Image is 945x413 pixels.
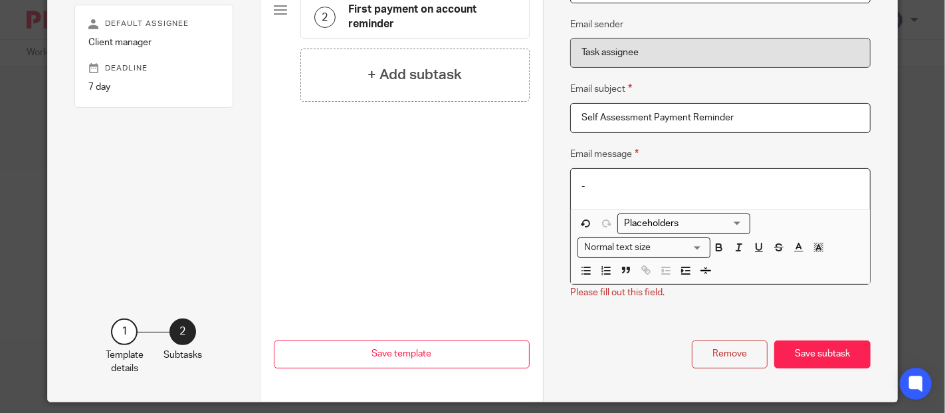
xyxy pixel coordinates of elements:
[274,341,530,369] button: Save template
[774,341,871,369] button: Save subtask
[581,241,653,255] span: Normal text size
[88,63,219,74] p: Deadline
[314,7,336,28] div: 2
[111,319,138,345] div: 1
[367,65,462,85] h4: + Add subtask
[617,213,750,234] div: Placeholders
[619,217,742,231] input: Search for option
[88,80,219,94] p: 7 day
[106,348,144,376] p: Template details
[88,19,219,29] p: Default assignee
[570,18,623,31] label: Email sender
[655,241,702,255] input: Search for option
[577,237,710,258] div: Text styles
[577,237,710,258] div: Search for option
[570,146,639,162] label: Email message
[169,319,196,345] div: 2
[570,103,870,133] input: Subject
[163,348,202,362] p: Subtasks
[581,180,859,193] p: -
[617,213,750,234] div: Search for option
[570,81,632,96] label: Email subject
[692,341,768,369] button: Remove
[570,286,665,299] div: Please fill out this field.
[349,3,516,31] h4: First payment on account reminder
[88,36,219,49] p: Client manager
